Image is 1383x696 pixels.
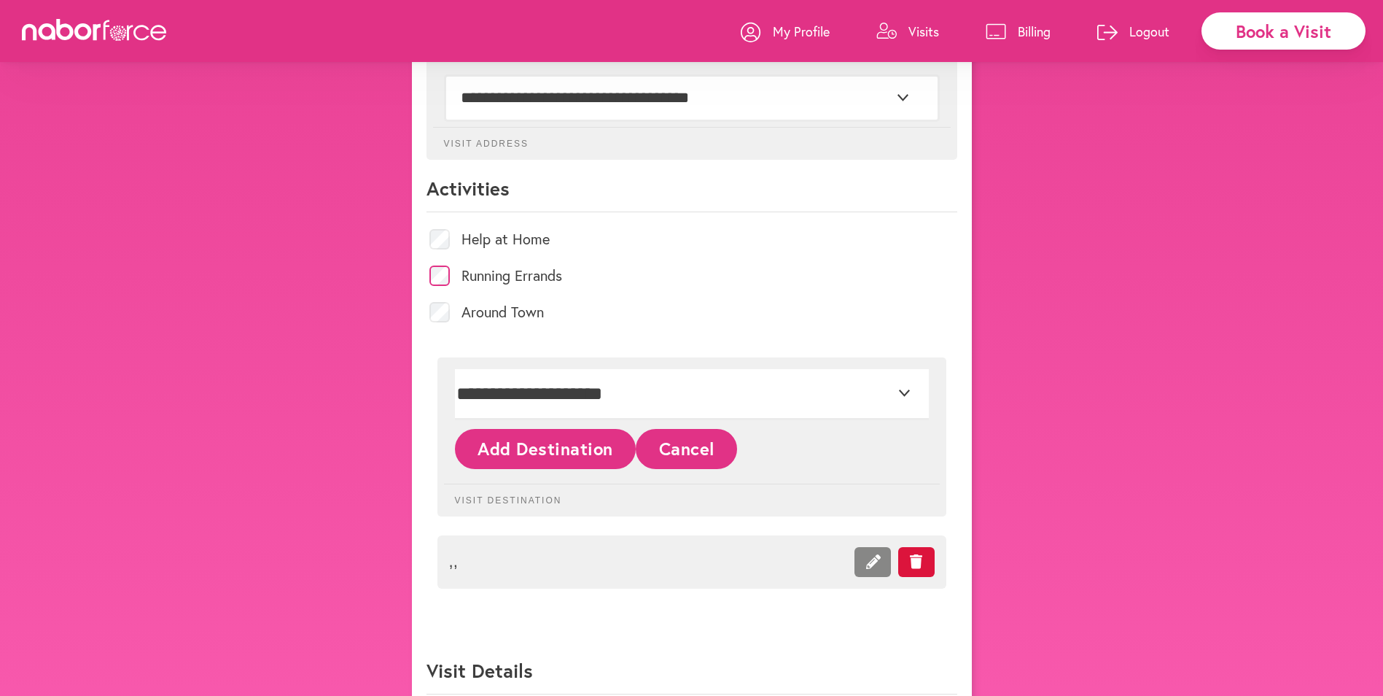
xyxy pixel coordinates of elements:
[444,484,940,506] p: Visit Destination
[1097,9,1169,53] a: Logout
[426,658,957,695] p: Visit Details
[455,429,636,469] button: Add Destination
[433,127,951,149] p: Visit Address
[461,305,544,320] label: Around Town
[461,232,550,247] label: Help at Home
[636,429,737,469] button: Cancel
[461,268,562,283] label: Running Errands
[426,176,957,212] p: Activities
[1018,23,1051,40] p: Billing
[741,9,830,53] a: My Profile
[773,23,830,40] p: My Profile
[449,552,770,571] span: , ,
[1201,12,1366,50] div: Book a Visit
[986,9,1051,53] a: Billing
[876,9,939,53] a: Visits
[1129,23,1169,40] p: Logout
[908,23,939,40] p: Visits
